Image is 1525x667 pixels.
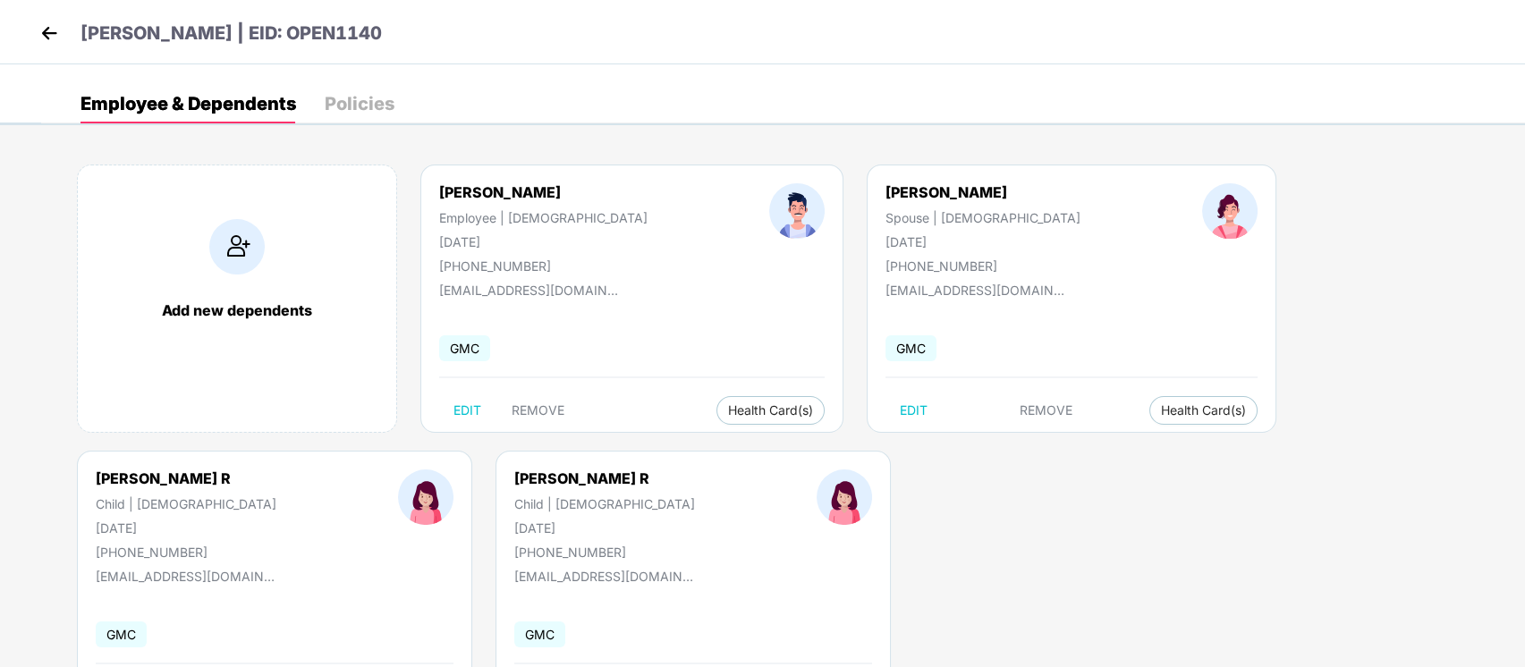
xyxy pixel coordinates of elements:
[439,396,496,425] button: EDIT
[96,496,276,511] div: Child | [DEMOGRAPHIC_DATA]
[439,210,648,225] div: Employee | [DEMOGRAPHIC_DATA]
[439,183,648,201] div: [PERSON_NAME]
[497,396,579,425] button: REMOVE
[728,406,813,415] span: Health Card(s)
[80,20,382,47] p: [PERSON_NAME] | EID: OPEN1140
[900,403,928,418] span: EDIT
[514,569,693,584] div: [EMAIL_ADDRESS][DOMAIN_NAME]
[453,403,481,418] span: EDIT
[514,545,695,560] div: [PHONE_NUMBER]
[1202,183,1258,239] img: profileImage
[325,95,394,113] div: Policies
[514,520,695,536] div: [DATE]
[1149,396,1258,425] button: Health Card(s)
[96,569,275,584] div: [EMAIL_ADDRESS][DOMAIN_NAME]
[1161,406,1246,415] span: Health Card(s)
[96,469,276,487] div: [PERSON_NAME] R
[96,301,378,319] div: Add new dependents
[885,210,1080,225] div: Spouse | [DEMOGRAPHIC_DATA]
[439,283,618,298] div: [EMAIL_ADDRESS][DOMAIN_NAME]
[514,496,695,511] div: Child | [DEMOGRAPHIC_DATA]
[885,183,1080,201] div: [PERSON_NAME]
[439,258,648,274] div: [PHONE_NUMBER]
[817,469,872,525] img: profileImage
[769,183,825,239] img: profileImage
[716,396,825,425] button: Health Card(s)
[36,20,63,46] img: back
[514,621,565,647] span: GMC
[398,469,453,525] img: profileImage
[885,283,1064,298] div: [EMAIL_ADDRESS][DOMAIN_NAME]
[885,335,936,361] span: GMC
[1005,396,1087,425] button: REMOVE
[209,219,265,274] img: addIcon
[96,621,147,647] span: GMC
[439,234,648,249] div: [DATE]
[512,403,564,418] span: REMOVE
[885,396,942,425] button: EDIT
[96,520,276,536] div: [DATE]
[1020,403,1072,418] span: REMOVE
[514,469,695,487] div: [PERSON_NAME] R
[885,258,1080,274] div: [PHONE_NUMBER]
[885,234,1080,249] div: [DATE]
[80,95,296,113] div: Employee & Dependents
[439,335,490,361] span: GMC
[96,545,276,560] div: [PHONE_NUMBER]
